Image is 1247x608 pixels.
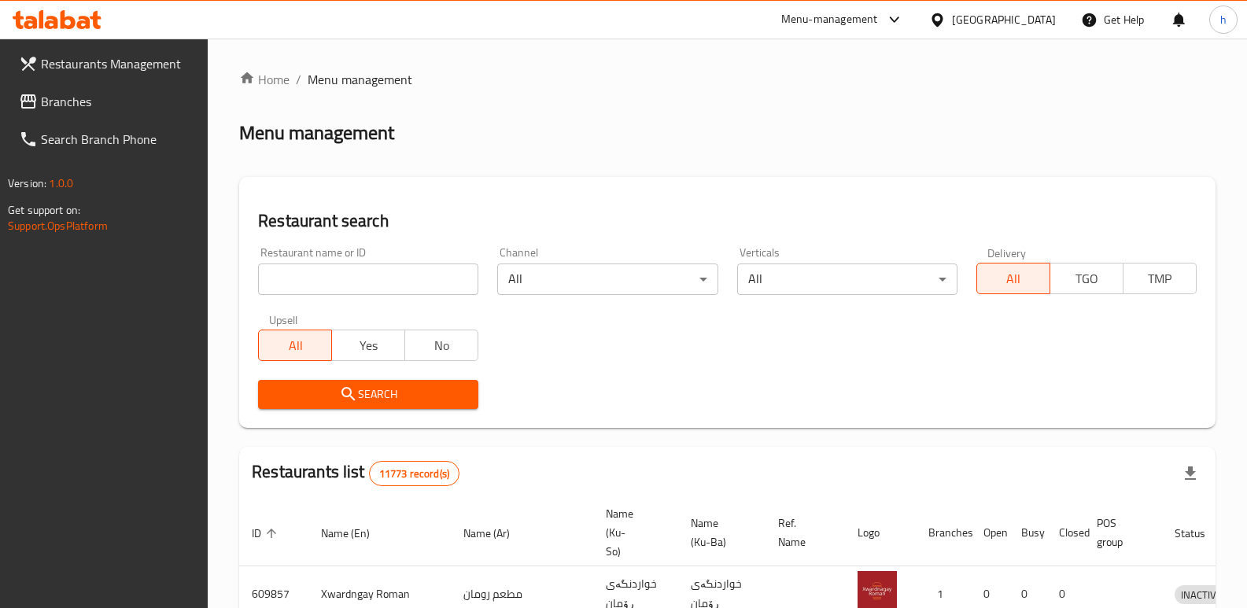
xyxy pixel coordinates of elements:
span: 1.0.0 [49,173,73,193]
a: Branches [6,83,208,120]
span: Name (En) [321,524,390,543]
span: Name (Ar) [463,524,530,543]
span: Version: [8,173,46,193]
label: Delivery [987,247,1027,258]
button: All [258,330,332,361]
span: TMP [1130,267,1190,290]
div: Total records count [369,461,459,486]
span: TGO [1057,267,1117,290]
div: Export file [1171,455,1209,492]
span: INACTIVE [1175,586,1228,604]
h2: Menu management [239,120,394,146]
span: Name (Ku-So) [606,504,659,561]
span: h [1220,11,1227,28]
span: Yes [338,334,399,357]
div: INACTIVE [1175,585,1228,604]
h2: Restaurants list [252,460,459,486]
span: Name (Ku-Ba) [691,514,747,551]
span: Search Branch Phone [41,130,196,149]
th: Closed [1046,499,1084,566]
input: Search for restaurant name or ID.. [258,263,478,295]
button: TMP [1123,263,1197,294]
span: No [411,334,472,357]
span: Restaurants Management [41,54,196,73]
a: Home [239,70,290,89]
li: / [296,70,301,89]
button: TGO [1050,263,1123,294]
th: Branches [916,499,971,566]
span: Search [271,385,466,404]
div: Menu-management [781,10,878,29]
label: Upsell [269,314,298,325]
span: All [265,334,326,357]
span: Menu management [308,70,412,89]
a: Support.OpsPlatform [8,216,108,236]
span: Branches [41,92,196,111]
th: Busy [1009,499,1046,566]
span: POS group [1097,514,1143,551]
button: No [404,330,478,361]
span: Get support on: [8,200,80,220]
button: Search [258,380,478,409]
div: All [737,263,957,295]
a: Restaurants Management [6,45,208,83]
nav: breadcrumb [239,70,1216,89]
th: Open [971,499,1009,566]
span: 11773 record(s) [370,466,459,481]
span: ID [252,524,282,543]
th: Logo [845,499,916,566]
span: All [983,267,1044,290]
button: All [976,263,1050,294]
div: All [497,263,718,295]
a: Search Branch Phone [6,120,208,158]
span: Status [1175,524,1226,543]
span: Ref. Name [778,514,826,551]
h2: Restaurant search [258,209,1197,233]
div: [GEOGRAPHIC_DATA] [952,11,1056,28]
button: Yes [331,330,405,361]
